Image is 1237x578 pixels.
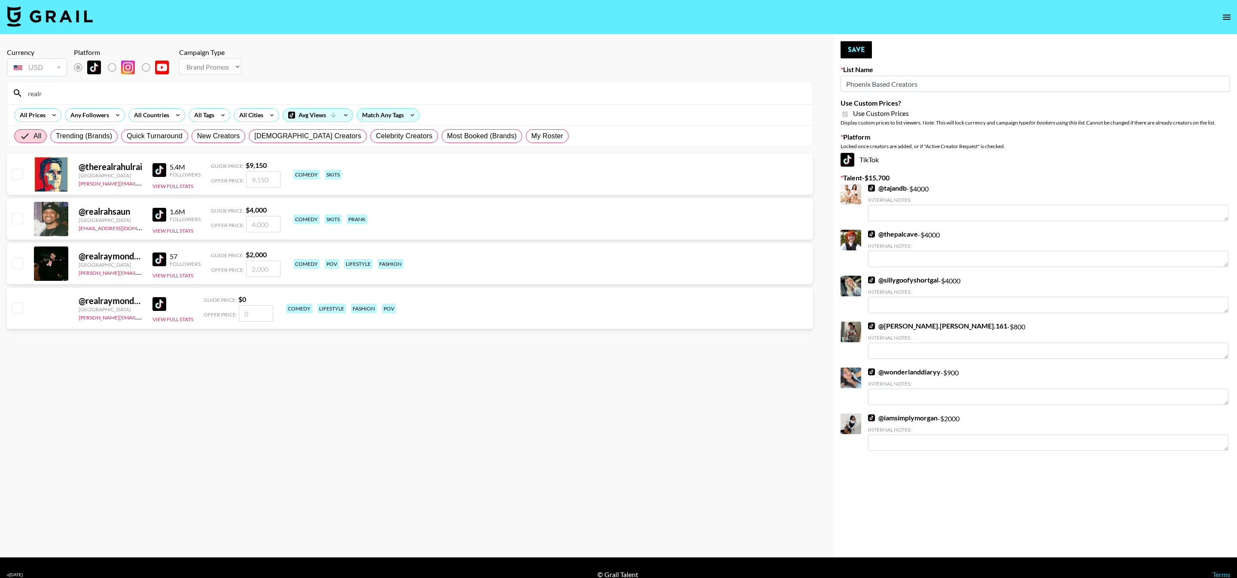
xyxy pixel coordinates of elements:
div: Internal Notes: [868,243,1228,249]
a: [EMAIL_ADDRESS][DOMAIN_NAME] [79,223,165,231]
div: USD [9,60,65,75]
input: 0 [239,305,273,322]
img: TikTok [868,277,875,283]
strong: $ 4,000 [246,206,267,214]
div: Internal Notes: [868,197,1228,203]
div: Display custom prices to list viewers. Note: This will lock currency and campaign type . Cannot b... [841,119,1230,126]
span: Guide Price: [211,252,244,259]
div: @ realraymondgarcia [79,295,142,306]
label: Platform [841,133,1230,141]
a: @iamsimplymorgan [868,414,938,422]
label: List Name [841,65,1230,74]
div: fashion [378,259,403,269]
span: All [34,131,41,141]
em: for bookers using this list [1029,119,1084,126]
div: comedy [293,170,320,179]
img: TikTok [868,185,875,192]
div: fashion [351,304,377,313]
span: [DEMOGRAPHIC_DATA] Creators [254,131,361,141]
label: Talent - $ 15,700 [841,173,1230,182]
button: View Full Stats [152,228,193,234]
img: TikTok [152,208,166,222]
div: Internal Notes: [868,380,1228,387]
img: TikTok [868,414,875,421]
div: Any Followers [65,109,111,122]
strong: $ 9,150 [246,161,267,169]
img: TikTok [868,231,875,237]
div: lifestyle [317,304,346,313]
div: @ realrahsaun [79,206,142,217]
img: TikTok [841,153,854,167]
div: @ therealrahulrai [79,161,142,172]
img: Instagram [121,61,135,74]
a: [PERSON_NAME][EMAIL_ADDRESS][PERSON_NAME][DOMAIN_NAME] [79,179,247,187]
div: [GEOGRAPHIC_DATA] [79,262,142,268]
div: - $ 900 [868,368,1228,405]
img: Grail Talent [7,6,93,27]
div: TikTok [841,153,1230,167]
a: @wonderlanddiaryy [868,368,941,376]
span: Guide Price: [211,207,244,214]
div: Internal Notes: [868,289,1228,295]
img: YouTube [155,61,169,74]
div: comedy [286,304,312,313]
div: All Prices [15,109,47,122]
input: 2,000 [246,261,280,277]
span: Offer Price: [204,311,237,318]
div: skits [325,214,341,224]
span: Guide Price: [211,163,244,169]
a: @[PERSON_NAME].[PERSON_NAME].161 [868,322,1007,330]
img: TikTok [152,163,166,177]
div: comedy [293,259,320,269]
img: TikTok [868,322,875,329]
div: Avg Views [283,109,353,122]
span: Trending (Brands) [56,131,112,141]
div: List locked to TikTok. [74,58,176,76]
span: Offer Price: [211,222,244,228]
div: 57 [170,252,201,261]
strong: $ 0 [238,295,246,303]
label: Use Custom Prices? [841,99,1230,107]
div: 1.6M [170,207,201,216]
span: Most Booked (Brands) [447,131,517,141]
div: skits [325,170,341,179]
a: @thepalcave [868,230,918,238]
img: TikTok [87,61,101,74]
div: Currency is locked to USD [7,57,67,78]
span: Offer Price: [211,267,244,273]
button: View Full Stats [152,272,193,279]
button: open drawer [1218,9,1235,26]
div: Followers [170,216,201,222]
div: - $ 4000 [868,230,1228,267]
span: Guide Price: [204,297,237,303]
div: Match Any Tags [357,109,419,122]
div: All Countries [129,109,171,122]
div: pov [325,259,339,269]
div: lifestyle [344,259,372,269]
div: - $ 4000 [868,276,1228,313]
button: View Full Stats [152,183,193,189]
div: v [DATE] [7,572,23,578]
strong: $ 2,000 [246,250,267,259]
div: comedy [293,214,320,224]
div: 5.4M [170,163,201,171]
div: @ realraymondgarcia [79,251,142,262]
div: Campaign Type [179,48,241,57]
div: Followers [170,171,201,178]
div: All Tags [189,109,216,122]
span: Offer Price: [211,177,244,184]
a: @tajandb [868,184,907,192]
input: 4,000 [246,216,280,232]
a: [PERSON_NAME][EMAIL_ADDRESS][DOMAIN_NAME] [79,268,206,276]
input: 9,150 [246,171,280,188]
div: Locked once creators are added, or if "Active Creator Request" is checked. [841,143,1230,149]
img: TikTok [152,252,166,266]
input: Search by User Name [23,86,807,100]
div: - $ 4000 [868,184,1228,221]
div: Platform [74,48,176,57]
button: Save [841,41,872,58]
div: Internal Notes: [868,335,1228,341]
span: Use Custom Prices [853,109,909,118]
div: Followers [170,261,201,267]
button: View Full Stats [152,316,193,322]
